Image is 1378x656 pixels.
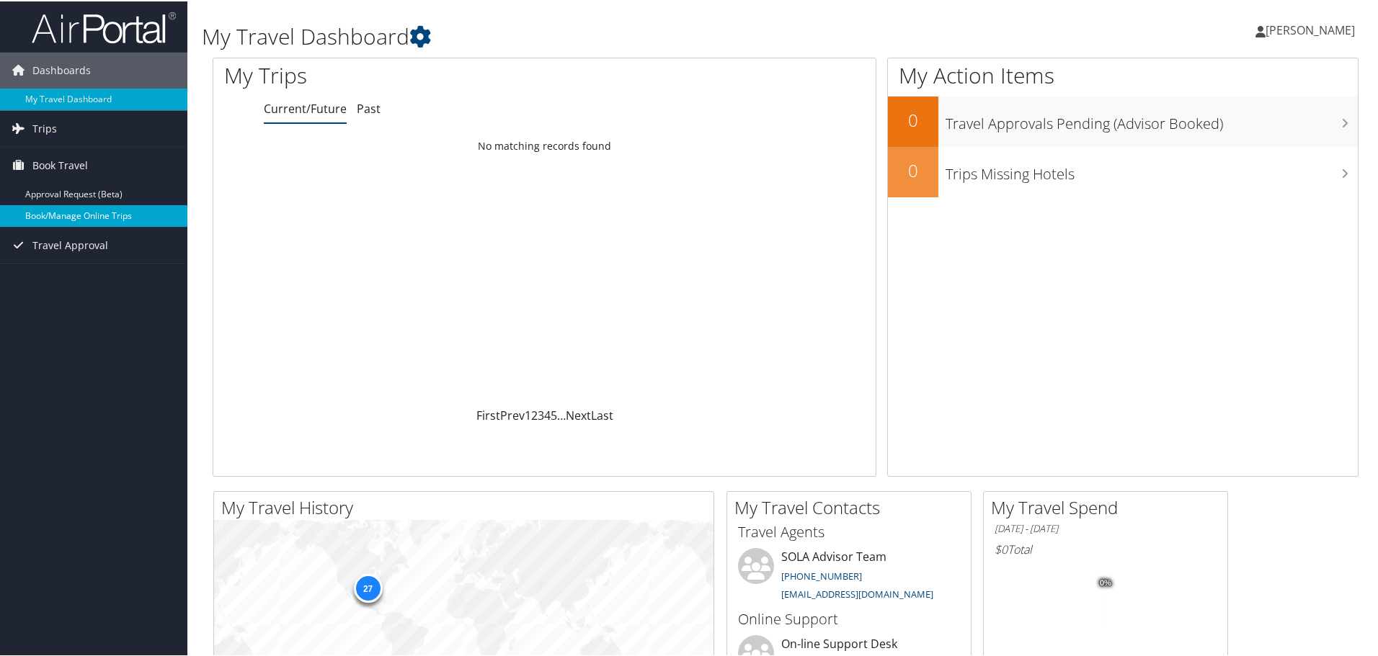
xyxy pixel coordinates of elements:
a: 5 [551,406,557,422]
a: 0Trips Missing Hotels [888,145,1358,196]
h1: My Action Items [888,59,1358,89]
a: 1 [525,406,531,422]
a: 4 [544,406,551,422]
a: 0Travel Approvals Pending (Advisor Booked) [888,95,1358,145]
td: No matching records found [213,132,876,158]
span: … [557,406,566,422]
span: Dashboards [32,51,91,87]
h3: Travel Agents [738,521,960,541]
a: Prev [500,406,525,422]
a: Last [591,406,613,422]
h2: My Travel Contacts [734,494,971,518]
span: Travel Approval [32,226,108,262]
span: Book Travel [32,146,88,182]
a: 3 [538,406,544,422]
h1: My Trips [224,59,589,89]
li: SOLA Advisor Team [731,547,967,606]
h2: My Travel History [221,494,714,518]
h1: My Travel Dashboard [202,20,980,50]
h6: Total [995,540,1217,556]
span: Trips [32,109,57,145]
h3: Travel Approvals Pending (Advisor Booked) [946,105,1358,132]
a: 2 [531,406,538,422]
span: $0 [995,540,1008,556]
a: [PERSON_NAME] [1255,7,1369,50]
img: airportal-logo.png [32,9,176,43]
h3: Online Support [738,608,960,628]
a: First [476,406,500,422]
tspan: 0% [1100,578,1111,586]
h6: [DATE] - [DATE] [995,521,1217,534]
h2: 0 [888,157,938,181]
a: [PHONE_NUMBER] [781,568,862,581]
a: Current/Future [264,99,347,115]
a: [EMAIL_ADDRESS][DOMAIN_NAME] [781,586,933,599]
span: [PERSON_NAME] [1266,21,1355,37]
h2: My Travel Spend [991,494,1227,518]
h2: 0 [888,107,938,131]
div: 27 [353,572,382,601]
a: Next [566,406,591,422]
a: Past [357,99,381,115]
h3: Trips Missing Hotels [946,156,1358,183]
